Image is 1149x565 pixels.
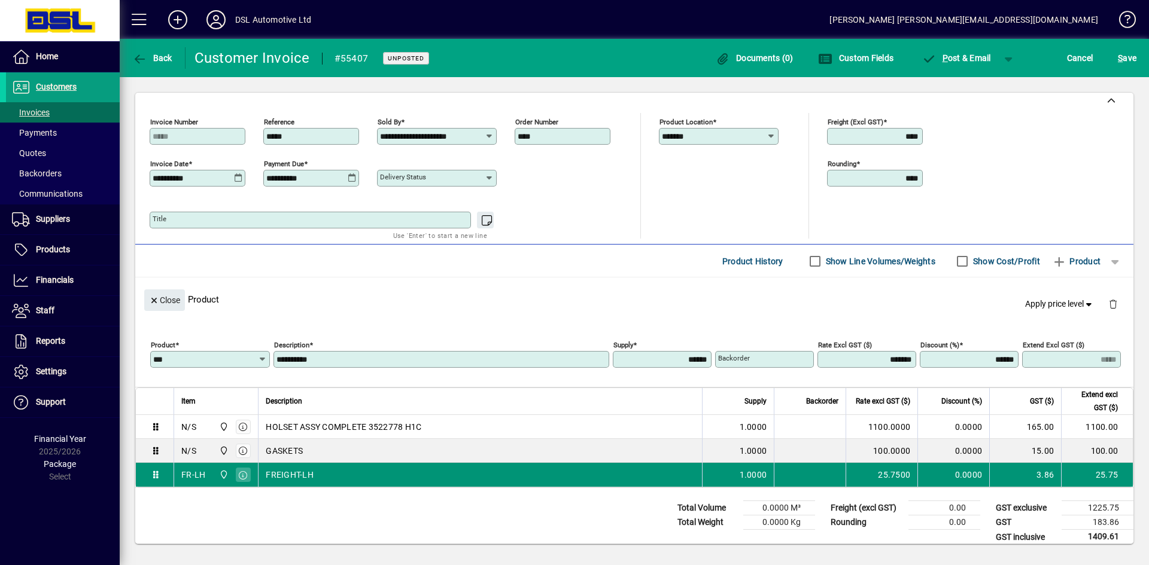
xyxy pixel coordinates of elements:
div: Customer Invoice [194,48,310,68]
span: Apply price level [1025,298,1095,310]
span: Staff [36,306,54,315]
button: Cancel [1064,47,1096,69]
mat-label: Rate excl GST ($) [818,341,872,349]
mat-label: Title [153,215,166,223]
div: N/S [181,445,196,457]
label: Show Line Volumes/Weights [823,255,935,267]
td: 3.86 [989,463,1061,487]
span: Home [36,51,58,61]
span: GST ($) [1030,395,1054,408]
a: Reports [6,326,120,356]
span: Financial Year [34,434,86,444]
app-page-header-button: Back [120,47,186,69]
td: 25.75 [1061,463,1133,487]
div: FR-LH [181,469,205,481]
td: 0.0000 [917,439,989,463]
span: Item [181,395,196,408]
span: Quotes [12,148,46,158]
span: Documents (0) [716,53,794,63]
mat-label: Delivery status [380,173,426,181]
button: Profile [197,9,235,30]
span: Discount (%) [941,395,982,408]
span: FREIGHT-LH [266,469,314,481]
td: 1409.61 [1062,530,1133,545]
td: 165.00 [989,415,1061,439]
mat-label: Product location [659,118,713,126]
td: Freight (excl GST) [825,501,908,515]
mat-label: Invoice date [150,160,189,168]
mat-label: Discount (%) [920,341,959,349]
span: Extend excl GST ($) [1069,388,1118,414]
mat-label: Backorder [718,354,750,362]
label: Show Cost/Profit [971,255,1040,267]
td: 0.0000 M³ [743,501,815,515]
mat-label: Supply [613,341,633,349]
mat-label: Payment due [264,160,304,168]
button: Post & Email [916,47,997,69]
mat-label: Invoice number [150,118,198,126]
span: Reports [36,336,65,346]
td: 0.0000 [917,415,989,439]
span: Backorders [12,169,62,178]
td: 1100.00 [1061,415,1133,439]
span: Communications [12,189,83,198]
button: Delete [1099,289,1127,318]
span: ave [1118,48,1136,68]
span: Custom Fields [818,53,893,63]
button: Back [129,47,175,69]
div: N/S [181,421,196,433]
button: Custom Fields [815,47,896,69]
td: GST inclusive [990,530,1062,545]
td: Total Volume [671,501,743,515]
mat-label: Description [274,341,309,349]
app-page-header-button: Close [141,294,188,305]
mat-label: Reference [264,118,294,126]
span: Central [216,420,230,433]
a: Quotes [6,143,120,163]
span: Settings [36,367,66,376]
span: 1.0000 [740,469,767,481]
span: Close [149,291,180,310]
td: 0.0000 Kg [743,515,815,530]
mat-hint: Use 'Enter' to start a new line [393,228,487,242]
span: Backorder [806,395,838,408]
button: Apply price level [1020,294,1099,315]
td: Rounding [825,515,908,530]
a: Settings [6,357,120,387]
span: ost & Email [922,53,991,63]
span: Product [1052,252,1101,271]
span: Product History [722,252,783,271]
div: #55407 [335,49,369,68]
td: 183.86 [1062,515,1133,530]
a: Home [6,42,120,72]
a: Financials [6,265,120,295]
a: Invoices [6,102,120,123]
td: 100.00 [1061,439,1133,463]
td: 1225.75 [1062,501,1133,515]
span: 1.0000 [740,421,767,433]
span: Package [44,459,76,469]
a: Payments [6,123,120,143]
button: Add [159,9,197,30]
span: S [1118,53,1123,63]
span: GASKETS [266,445,303,457]
div: [PERSON_NAME] [PERSON_NAME][EMAIL_ADDRESS][DOMAIN_NAME] [829,10,1098,29]
mat-label: Extend excl GST ($) [1023,341,1084,349]
span: Rate excl GST ($) [856,395,910,408]
span: Cancel [1067,48,1093,68]
mat-label: Product [151,341,175,349]
div: 100.0000 [853,445,910,457]
span: 1.0000 [740,445,767,457]
td: 15.00 [989,439,1061,463]
span: Products [36,245,70,254]
span: Central [216,444,230,457]
div: 1100.0000 [853,421,910,433]
a: Backorders [6,163,120,184]
span: Back [132,53,172,63]
span: Suppliers [36,214,70,224]
a: Knowledge Base [1110,2,1134,41]
button: Product [1046,251,1107,272]
span: Central [216,468,230,481]
mat-label: Freight (excl GST) [828,118,883,126]
button: Documents (0) [713,47,797,69]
